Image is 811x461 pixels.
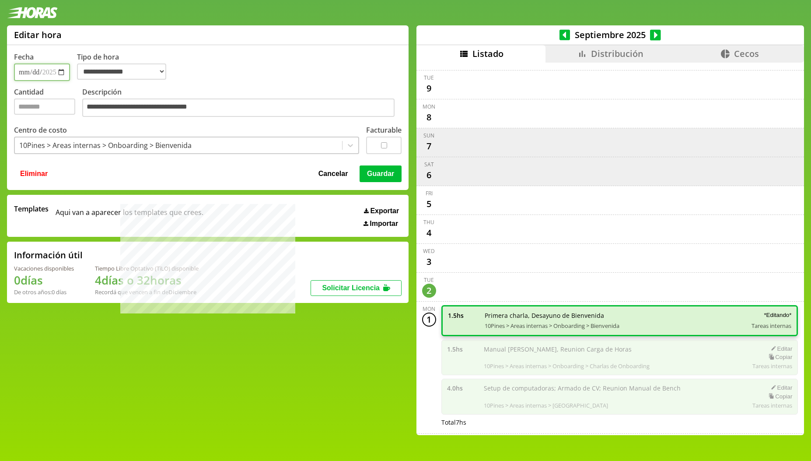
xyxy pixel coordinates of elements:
div: Thu [423,218,434,226]
label: Facturable [366,125,402,135]
span: Exportar [370,207,399,215]
div: 3 [422,255,436,269]
div: 2 [422,284,436,298]
div: Sat [424,161,434,168]
textarea: Descripción [82,99,395,117]
div: Fri [426,190,433,197]
button: Cancelar [316,165,351,182]
span: Septiembre 2025 [570,29,650,41]
h2: Información útil [14,249,83,261]
div: Tue [424,74,434,81]
label: Tipo de hora [77,52,173,81]
div: 6 [422,168,436,182]
span: Aqui van a aparecer los templates que crees. [56,204,203,228]
div: Tiempo Libre Optativo (TiLO) disponible [95,264,199,272]
div: Tue [424,276,434,284]
label: Cantidad [14,87,82,119]
button: Exportar [361,207,402,215]
div: 1 [422,313,436,327]
span: Templates [14,204,49,214]
h1: Editar hora [14,29,62,41]
div: 9 [422,81,436,95]
img: logotipo [7,7,58,18]
div: Mon [423,103,435,110]
select: Tipo de hora [77,63,166,80]
div: Mon [423,305,435,313]
div: 7 [422,139,436,153]
span: Listado [472,48,503,60]
label: Centro de costo [14,125,67,135]
div: 8 [422,110,436,124]
span: Cecos [734,48,759,60]
button: Guardar [360,165,402,182]
div: Vacaciones disponibles [14,264,74,272]
span: Solicitar Licencia [322,284,380,292]
b: Diciembre [168,288,196,296]
button: Solicitar Licencia [311,280,402,296]
div: Wed [423,247,435,255]
input: Cantidad [14,99,75,115]
div: 4 [422,226,436,240]
h1: 4 días o 32 horas [95,272,199,288]
div: Total 7 hs [441,418,798,426]
div: 5 [422,197,436,211]
div: De otros años: 0 días [14,288,74,296]
button: Eliminar [17,165,50,182]
div: 10Pines > Areas internas > Onboarding > Bienvenida [19,141,192,150]
h1: 0 días [14,272,74,288]
div: Recordá que vencen a fin de [95,288,199,296]
div: Sun [423,132,434,139]
span: Importar [370,220,398,228]
span: Distribución [591,48,643,60]
label: Fecha [14,52,34,62]
label: Descripción [82,87,402,119]
div: scrollable content [416,63,804,434]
